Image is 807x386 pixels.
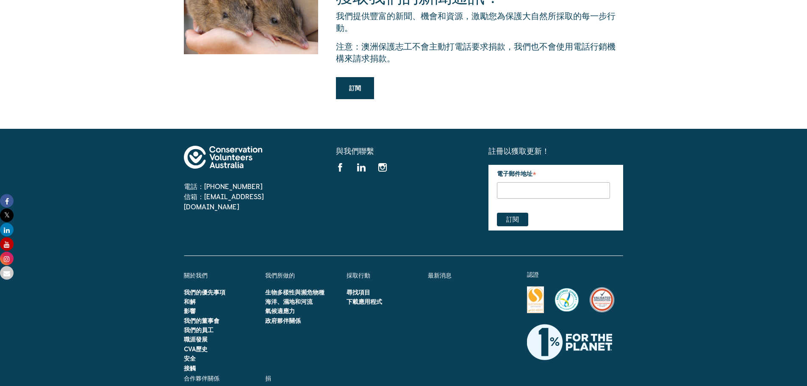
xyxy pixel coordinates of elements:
[184,317,219,324] a: 我們的董事會
[184,193,264,211] a: 信箱：[EMAIL_ADDRESS][DOMAIN_NAME]
[336,77,374,99] a: 訂閱
[349,85,361,92] font: 訂閱
[184,365,196,372] a: 接觸
[488,147,549,156] font: 註冊以獲取更新！
[184,146,262,169] img: logo-footer.svg
[265,272,295,279] a: 我們所做的
[428,272,452,279] a: 最新消息
[184,272,208,279] a: 關於我們
[184,375,219,382] a: 合作夥伴關係
[184,308,196,314] a: 影響
[265,317,301,324] a: 政府夥伴關係
[184,327,214,333] a: 我們的員工
[184,289,225,296] a: 我們的優先事項
[265,308,295,314] a: 氣候適應力
[184,355,196,362] a: 安全
[347,289,370,296] a: 尋找項目
[184,298,196,305] a: 和解
[336,11,616,33] font: 我們提供豐富的新聞、機會和資源，激勵您為保護大自然所採取的每一步行動。
[336,42,616,63] font: 注意：澳洲保護志工不會主動打電話要求捐款，我們也不會使用電話行銷機構來請求捐款。
[184,346,208,353] a: CVA歷史
[265,298,313,305] a: 海洋、濕地和河流
[347,298,382,305] a: 下載應用程式
[184,183,263,190] a: 電話：[PHONE_NUMBER]
[527,271,539,278] font: 認證
[497,170,532,177] font: 電子郵件地址
[347,272,370,279] a: 採取行動
[184,336,208,343] a: 職涯發展
[265,289,324,296] a: 生物多樣性與瀕危物種
[336,147,374,156] font: 與我們聯繫
[497,213,528,226] input: 訂閱
[265,375,271,382] a: 捐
